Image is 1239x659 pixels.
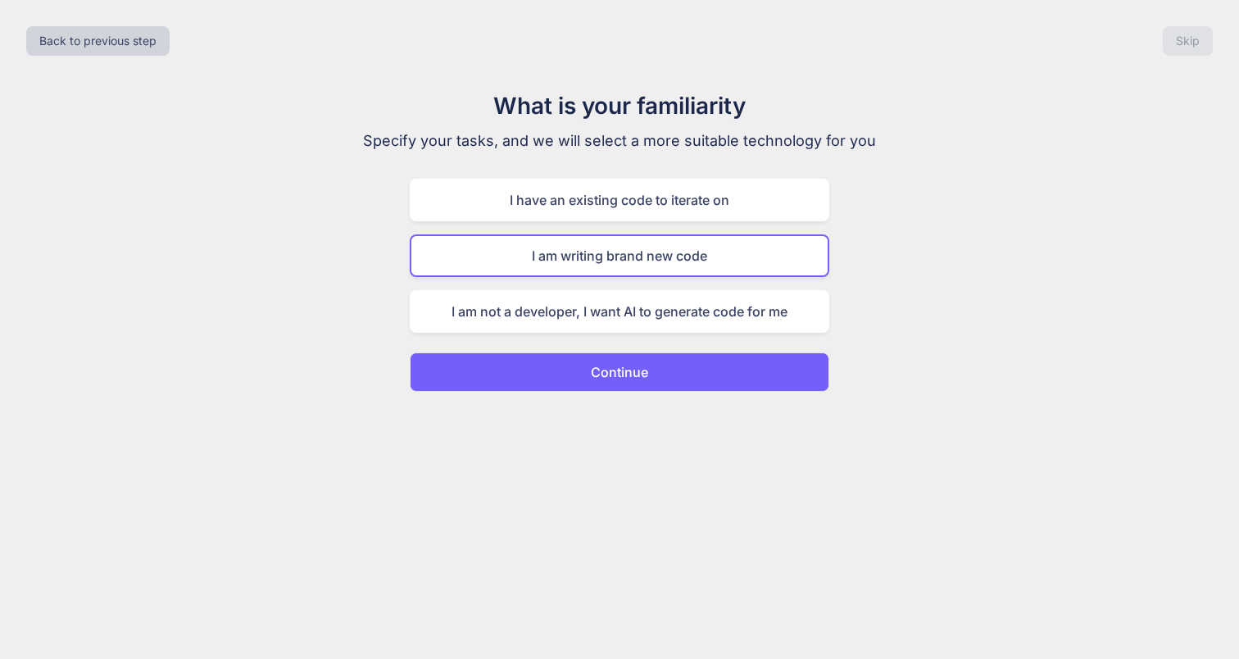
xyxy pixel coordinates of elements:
button: Skip [1163,26,1213,56]
div: I have an existing code to iterate on [410,179,829,221]
h1: What is your familiarity [344,89,895,123]
p: Specify your tasks, and we will select a more suitable technology for you [344,130,895,152]
div: I am writing brand new code [410,234,829,277]
div: I am not a developer, I want AI to generate code for me [410,290,829,333]
button: Back to previous step [26,26,170,56]
p: Continue [591,362,648,382]
button: Continue [410,352,829,392]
